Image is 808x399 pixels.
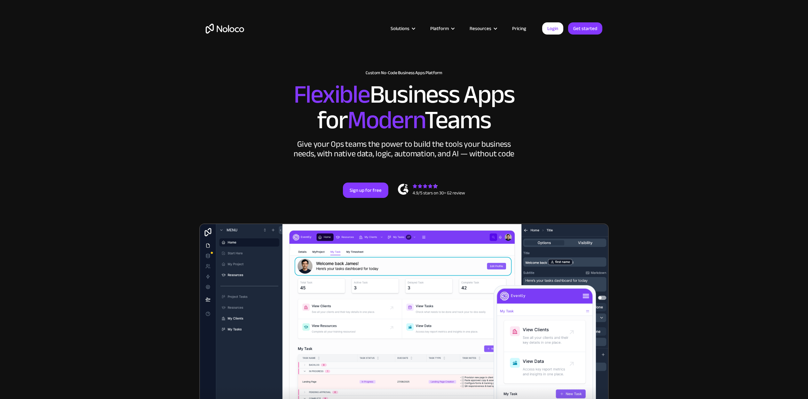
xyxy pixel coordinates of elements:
div: Resources [470,24,491,33]
a: Pricing [504,24,534,33]
h1: Custom No-Code Business Apps Platform [206,70,602,75]
div: Platform [422,24,462,33]
h2: Business Apps for Teams [206,82,602,133]
div: Platform [430,24,449,33]
a: Sign up for free [343,183,388,198]
a: Login [542,22,563,35]
div: Solutions [391,24,409,33]
a: Get started [568,22,602,35]
div: Resources [462,24,504,33]
div: Solutions [383,24,422,33]
a: home [206,24,244,34]
div: Give your Ops teams the power to build the tools your business needs, with native data, logic, au... [292,139,516,159]
span: Flexible [294,71,370,118]
span: Modern [347,96,424,144]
